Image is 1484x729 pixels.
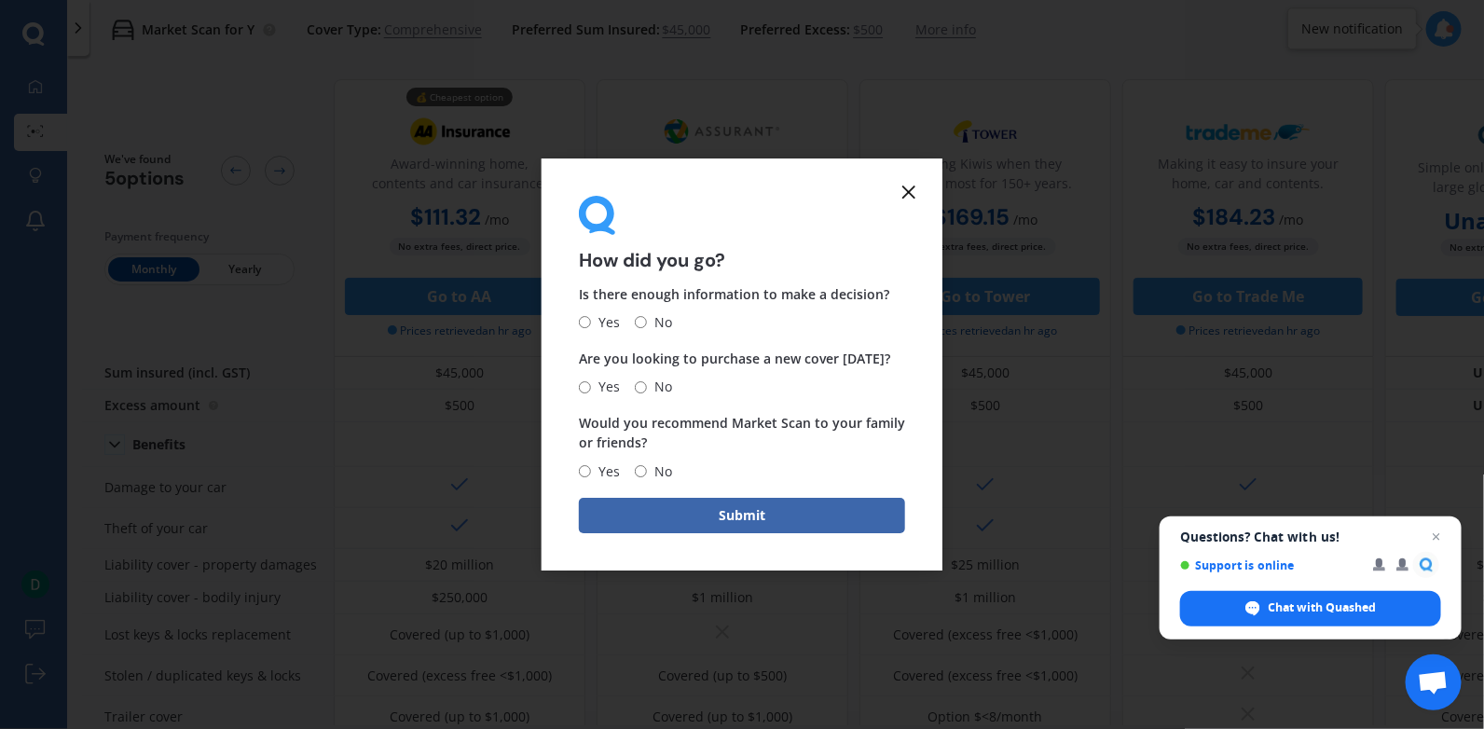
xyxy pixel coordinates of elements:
[591,461,620,483] span: Yes
[579,498,905,533] button: Submit
[579,285,889,303] span: Is there enough information to make a decision?
[635,381,647,393] input: No
[579,350,890,367] span: Are you looking to purchase a new cover [DATE]?
[647,311,672,334] span: No
[635,317,647,329] input: No
[1269,599,1377,616] span: Chat with Quashed
[1406,654,1462,710] a: Open chat
[591,376,620,398] span: Yes
[635,465,647,477] input: No
[591,311,620,334] span: Yes
[579,196,905,269] div: How did you go?
[579,415,905,452] span: Would you recommend Market Scan to your family or friends?
[1180,591,1441,626] span: Chat with Quashed
[579,381,591,393] input: Yes
[579,317,591,329] input: Yes
[1180,530,1441,544] span: Questions? Chat with us!
[647,376,672,398] span: No
[579,465,591,477] input: Yes
[1180,558,1360,572] span: Support is online
[647,461,672,483] span: No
